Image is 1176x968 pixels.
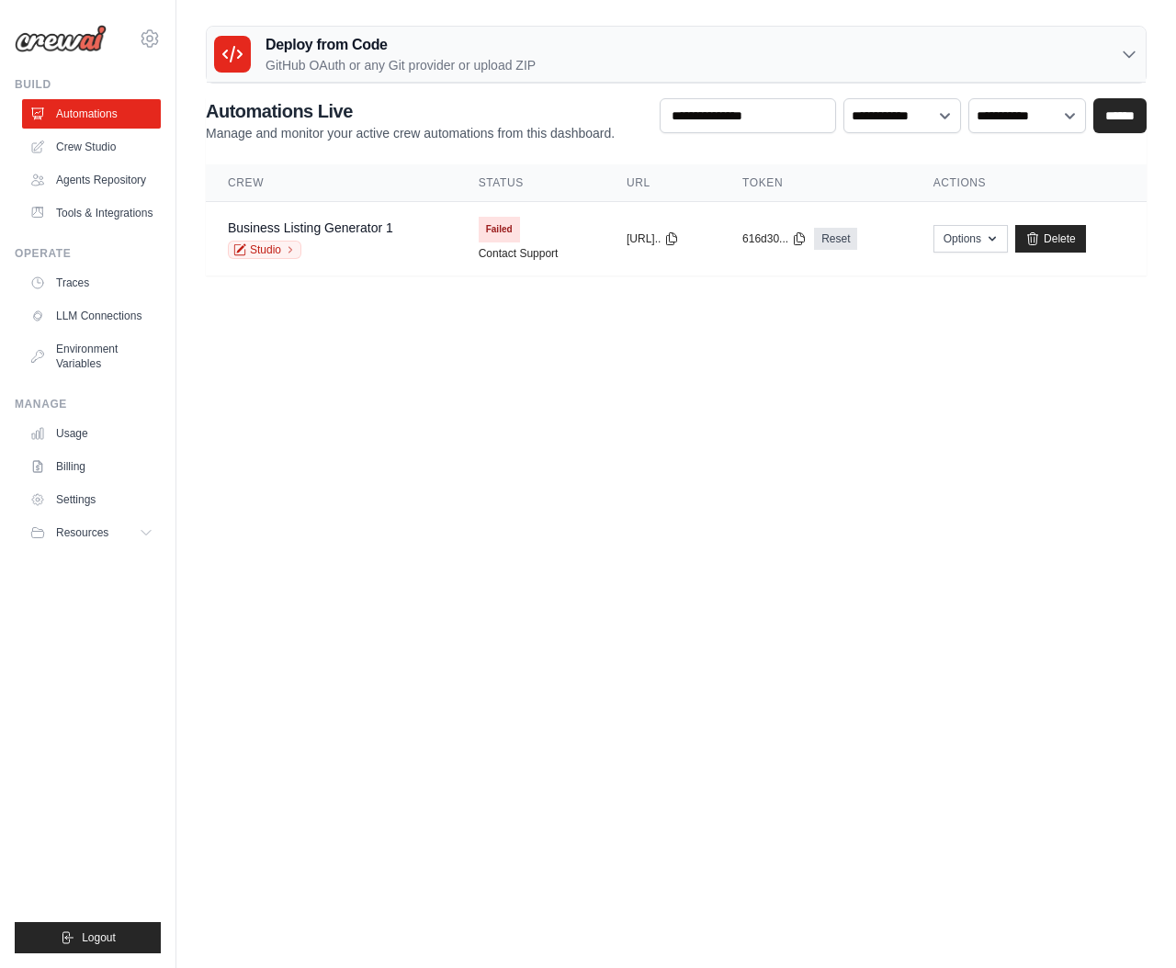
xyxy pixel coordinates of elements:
p: Manage and monitor your active crew automations from this dashboard. [206,124,615,142]
a: LLM Connections [22,301,161,331]
a: Traces [22,268,161,298]
span: Failed [479,217,520,242]
a: Usage [22,419,161,448]
button: Options [933,225,1008,253]
a: Studio [228,241,301,259]
img: Logo [15,25,107,52]
span: Resources [56,525,108,540]
div: Build [15,77,161,92]
p: GitHub OAuth or any Git provider or upload ZIP [266,56,536,74]
button: Logout [15,922,161,953]
th: Crew [206,164,457,202]
a: Crew Studio [22,132,161,162]
th: Token [720,164,911,202]
a: Billing [22,452,161,481]
th: Status [457,164,605,202]
a: Delete [1015,225,1086,253]
a: Settings [22,485,161,514]
a: Reset [814,228,857,250]
button: 616d30... [742,231,807,246]
a: Automations [22,99,161,129]
a: Agents Repository [22,165,161,195]
h2: Automations Live [206,98,615,124]
button: Resources [22,518,161,547]
h3: Deploy from Code [266,34,536,56]
div: Manage [15,397,161,411]
span: Logout [82,930,116,945]
a: Contact Support [479,246,559,261]
div: Operate [15,246,161,261]
th: Actions [911,164,1147,202]
th: URL [605,164,720,202]
a: Business Listing Generator 1 [228,220,393,235]
a: Environment Variables [22,334,161,378]
a: Tools & Integrations [22,198,161,228]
